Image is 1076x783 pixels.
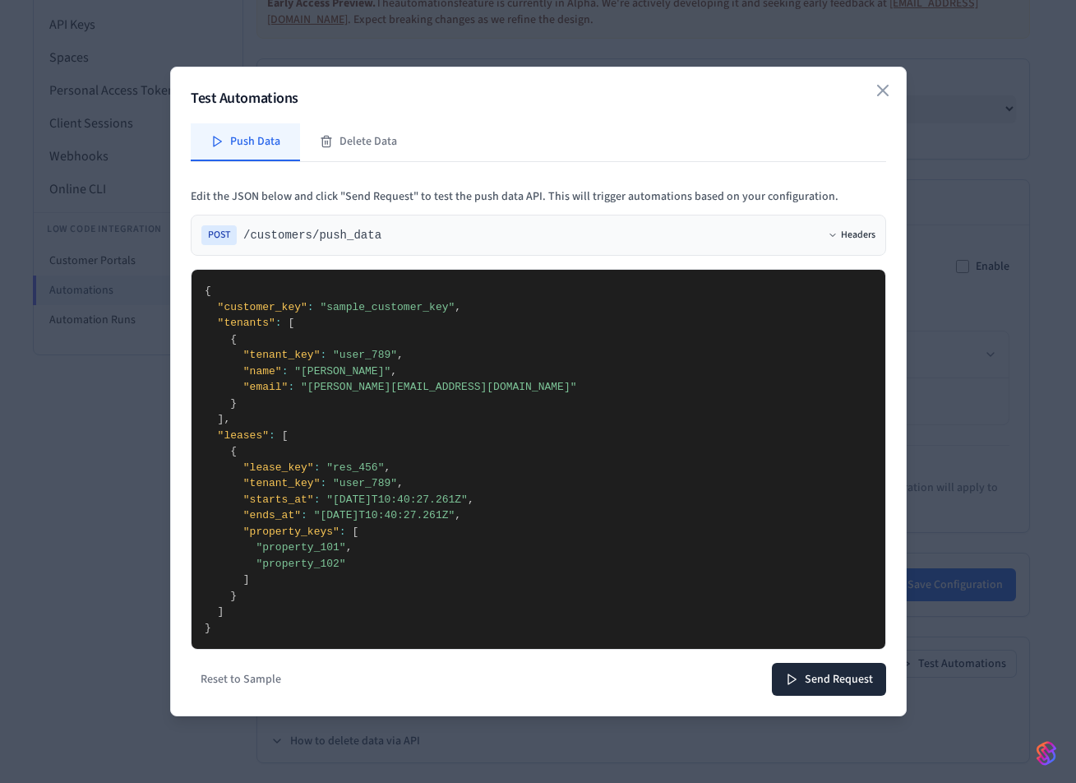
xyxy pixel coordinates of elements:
button: Send Request [772,663,886,696]
span: POST [201,225,237,245]
p: Edit the JSON below and click "Send Request" to test the push data API. This will trigger automat... [191,188,886,205]
span: /customers/push_data [243,227,381,243]
img: SeamLogoGradient.69752ec5.svg [1037,740,1056,767]
button: Delete Data [300,123,417,161]
h2: Test Automations [191,87,886,110]
button: Reset to Sample [191,666,291,693]
button: Headers [828,229,875,242]
button: Push Data [191,123,300,161]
